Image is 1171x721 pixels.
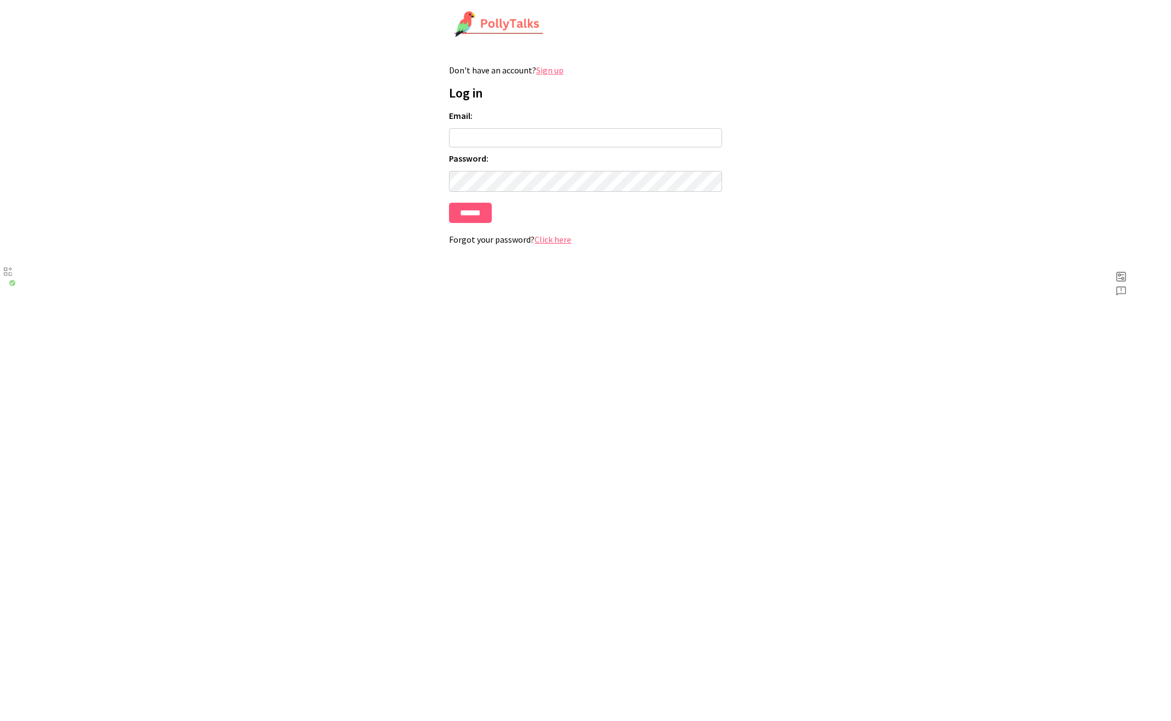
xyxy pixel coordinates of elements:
h1: Log in [449,84,722,101]
p: Forgot your password? [449,234,722,245]
a: Click here [535,234,571,245]
label: Password: [449,153,722,164]
a: Sign up [536,65,564,76]
label: Email: [449,110,722,121]
p: Don't have an account? [449,65,722,76]
img: PollyTalks Logo [454,11,544,38]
